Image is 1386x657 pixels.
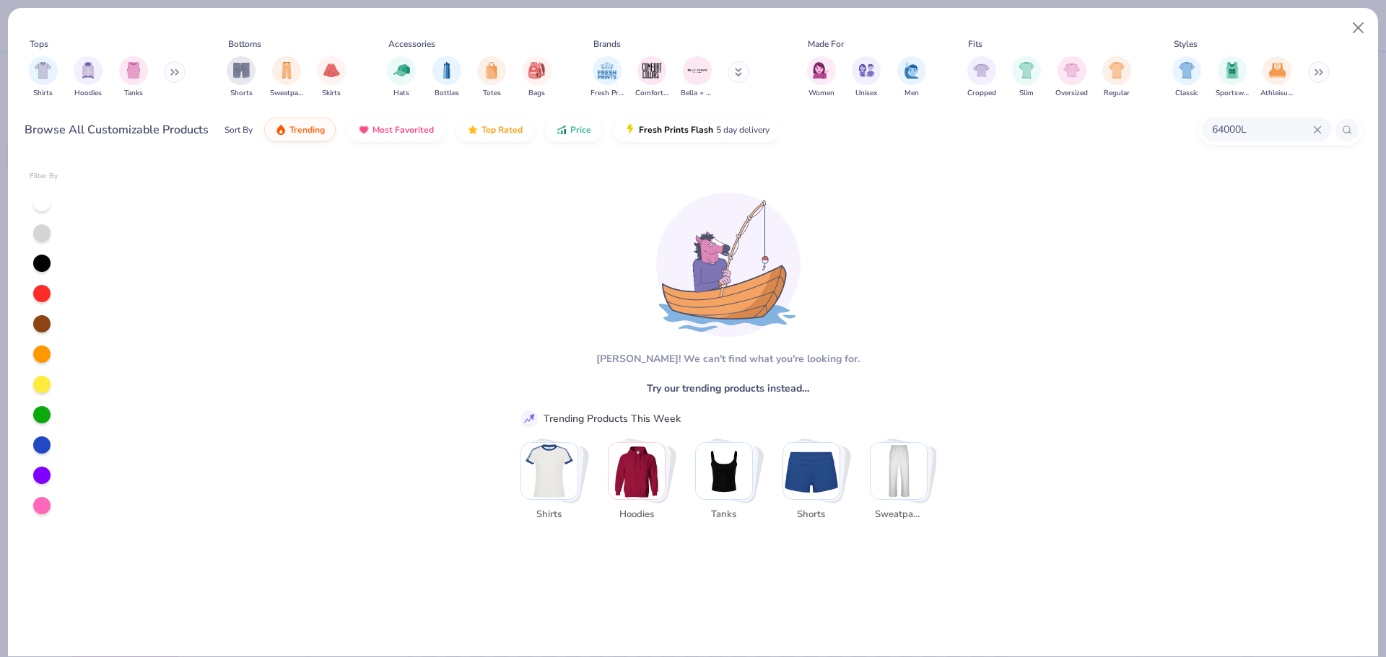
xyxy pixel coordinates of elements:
div: filter for Hats [387,56,416,99]
div: filter for Classic [1172,56,1201,99]
span: Trending [289,124,325,136]
img: TopRated.gif [467,124,479,136]
span: Oversized [1055,88,1088,99]
div: filter for Totes [477,56,506,99]
div: filter for Slim [1012,56,1041,99]
button: filter button [1102,56,1131,99]
button: filter button [1172,56,1201,99]
div: filter for Regular [1102,56,1131,99]
button: filter button [387,56,416,99]
span: Fresh Prints Flash [639,124,713,136]
div: filter for Shorts [227,56,256,99]
img: Men Image [904,62,920,79]
button: Close [1345,14,1372,42]
div: filter for Sportswear [1216,56,1249,99]
img: Athleisure Image [1269,62,1286,79]
img: Totes Image [484,62,500,79]
img: Hoodies [609,443,665,499]
img: Bottles Image [439,62,455,79]
span: Women [808,88,834,99]
div: Sort By [225,123,253,136]
img: Classic Image [1179,62,1195,79]
span: Classic [1175,88,1198,99]
img: Hats Image [393,62,410,79]
button: filter button [590,56,624,99]
div: Made For [808,38,844,50]
div: filter for Women [807,56,836,99]
button: Stack Card Button Sweatpants [870,442,936,528]
button: filter button [227,56,256,99]
span: Shirts [526,508,572,522]
img: Bella + Canvas Image [687,60,708,81]
img: Sweatpants Image [279,62,295,79]
div: filter for Shirts [29,56,58,99]
div: filter for Oversized [1055,56,1088,99]
span: Sportswear [1216,88,1249,99]
span: Cropped [967,88,996,99]
div: filter for Fresh Prints [590,56,624,99]
button: Most Favorited [347,118,445,142]
button: Stack Card Button Shirts [520,442,587,528]
img: Shorts [783,443,840,499]
span: Men [905,88,919,99]
button: filter button [852,56,881,99]
img: Oversized Image [1063,62,1080,79]
img: flash.gif [624,124,636,136]
span: Athleisure [1260,88,1294,99]
img: Fresh Prints Image [596,60,618,81]
button: Stack Card Button Hoodies [608,442,674,528]
span: 5 day delivery [716,122,770,138]
img: trend_line.gif [523,413,536,425]
button: filter button [317,56,346,99]
div: filter for Skirts [317,56,346,99]
span: Bella + Canvas [681,88,714,99]
button: filter button [807,56,836,99]
span: Bottles [435,88,459,99]
div: filter for Bottles [432,56,461,99]
div: filter for Sweatpants [270,56,303,99]
img: Unisex Image [858,62,875,79]
img: Women Image [813,62,829,79]
img: Cropped Image [973,62,990,79]
div: filter for Men [897,56,926,99]
img: Hoodies Image [80,62,96,79]
div: filter for Unisex [852,56,881,99]
div: Trending Products This Week [544,411,681,426]
img: Tanks [696,443,752,499]
button: Fresh Prints Flash5 day delivery [614,118,780,142]
button: filter button [1055,56,1088,99]
button: filter button [1216,56,1249,99]
button: Trending [264,118,336,142]
img: Regular Image [1109,62,1125,79]
button: filter button [119,56,148,99]
img: Tanks Image [126,62,141,79]
img: Sweatpants [871,443,927,499]
div: filter for Cropped [967,56,996,99]
button: filter button [967,56,996,99]
span: Slim [1019,88,1034,99]
span: Totes [483,88,501,99]
div: filter for Bags [523,56,552,99]
span: Shirts [33,88,53,99]
span: Shorts [230,88,253,99]
div: Browse All Customizable Products [25,121,209,138]
img: trending.gif [275,124,287,136]
button: filter button [432,56,461,99]
button: filter button [681,56,714,99]
span: Skirts [322,88,341,99]
div: Brands [593,38,621,50]
img: Loading... [656,193,801,337]
img: most_fav.gif [358,124,370,136]
span: Tanks [700,508,747,522]
div: filter for Hoodies [74,56,103,99]
button: Top Rated [456,118,533,142]
span: Hats [393,88,409,99]
span: Bags [528,88,545,99]
img: Bags Image [528,62,544,79]
img: Shirts [521,443,577,499]
div: Tops [30,38,48,50]
span: Shorts [788,508,834,522]
div: filter for Comfort Colors [635,56,668,99]
button: Price [545,118,602,142]
div: Fits [968,38,982,50]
